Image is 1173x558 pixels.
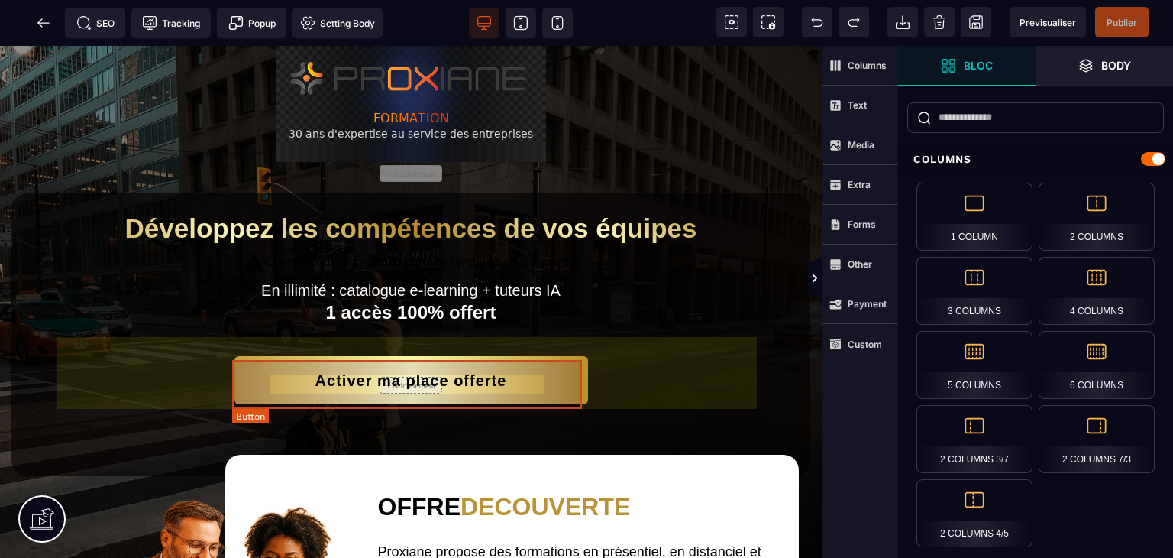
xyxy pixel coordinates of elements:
[1107,17,1137,28] span: Publier
[916,405,1032,473] div: 2 Columns 3/7
[142,15,200,31] span: Tracking
[848,99,867,111] strong: Text
[916,257,1032,325] div: 3 Columns
[916,331,1032,399] div: 5 Columns
[76,15,115,31] span: SEO
[916,183,1032,251] div: 1 Column
[916,479,1032,547] div: 2 Columns 4/5
[1039,331,1155,399] div: 6 Columns
[848,60,887,71] strong: Columns
[898,46,1036,86] span: Open Blocks
[300,15,375,31] span: Setting Body
[228,15,276,31] span: Popup
[716,7,747,37] span: View components
[378,495,768,534] text: Proxiane propose des formations en présentiel, en distanciel et sur-mesure.
[1101,60,1131,71] strong: Body
[57,167,764,198] h1: Développez les compétences de vos équipes
[848,298,887,310] strong: Payment
[1036,46,1173,86] span: Open Layer Manager
[1039,183,1155,251] div: 2 Columns
[898,145,1173,174] div: Columns
[57,254,764,287] h2: 1 accès 100% offert
[964,60,993,71] strong: Bloc
[848,179,871,190] strong: Extra
[1020,17,1076,28] span: Previsualiser
[1039,257,1155,325] div: 4 Columns
[378,440,768,483] h2: OFFRE
[848,258,872,270] strong: Other
[1039,405,1155,473] div: 2 Columns 7/3
[848,139,874,151] strong: Media
[234,310,588,358] button: Activer ma place offerte
[1010,7,1086,37] span: Preview
[848,339,882,350] strong: Custom
[57,236,764,254] text: En illimité : catalogue e-learning + tuteurs IA
[848,219,876,230] strong: Forms
[753,7,784,37] span: Screenshot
